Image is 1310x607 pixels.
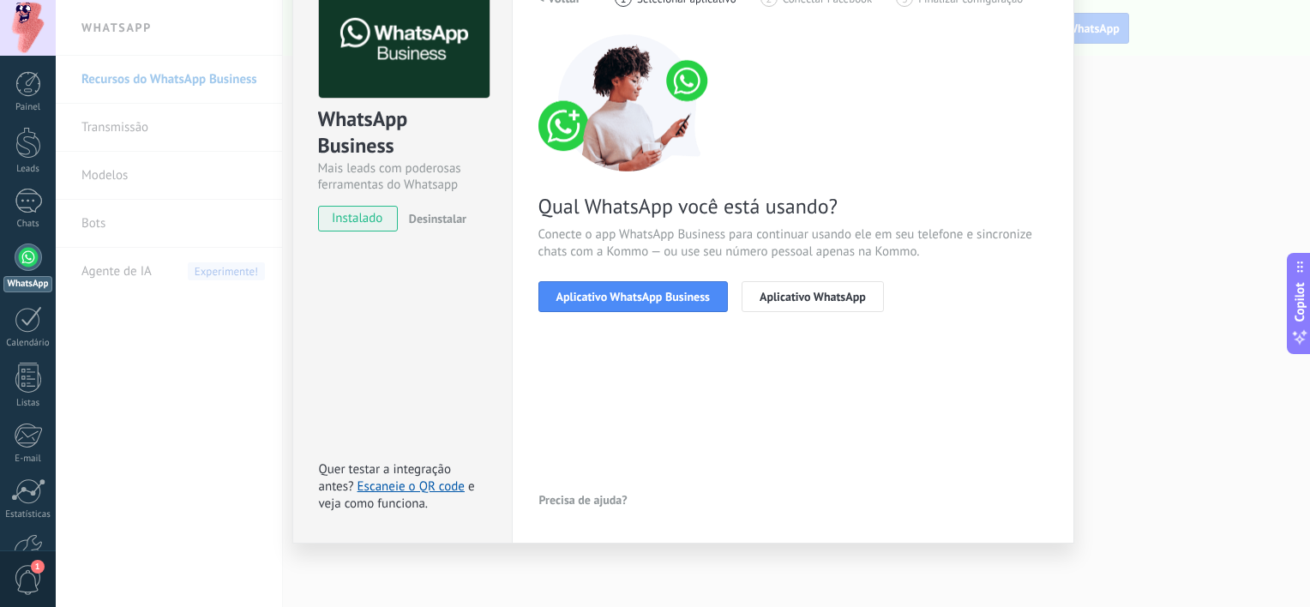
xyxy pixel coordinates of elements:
button: Precisa de ajuda? [538,487,628,513]
span: instalado [319,206,397,231]
div: Chats [3,219,53,230]
button: Desinstalar [402,206,466,231]
span: Aplicativo WhatsApp Business [556,291,710,303]
button: Aplicativo WhatsApp [742,281,884,312]
div: Painel [3,102,53,113]
span: 1 [31,560,45,574]
span: Aplicativo WhatsApp [760,291,866,303]
span: Qual WhatsApp você está usando? [538,193,1048,219]
div: Calendário [3,338,53,349]
div: E-mail [3,454,53,465]
div: Mais leads com poderosas ferramentas do Whatsapp [318,160,487,193]
div: Leads [3,164,53,175]
div: WhatsApp [3,276,52,292]
div: Listas [3,398,53,409]
img: connect number [538,34,718,171]
span: Quer testar a integração antes? [319,461,451,495]
div: WhatsApp Business [318,105,487,160]
a: Escaneie o QR code [358,478,465,495]
span: e veja como funciona. [319,478,475,512]
button: Aplicativo WhatsApp Business [538,281,728,312]
span: Copilot [1291,283,1308,322]
span: Desinstalar [409,211,466,226]
div: Estatísticas [3,509,53,520]
span: Conecte o app WhatsApp Business para continuar usando ele em seu telefone e sincronize chats com ... [538,226,1048,261]
span: Precisa de ajuda? [539,494,628,506]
